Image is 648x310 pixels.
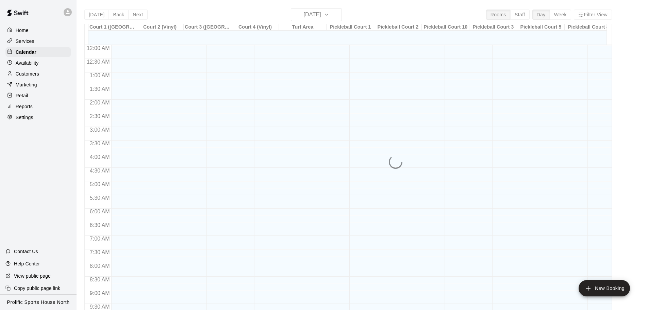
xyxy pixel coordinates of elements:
span: 8:30 AM [88,277,112,282]
span: 12:30 AM [85,59,112,65]
span: 5:00 AM [88,181,112,187]
p: Calendar [16,49,36,55]
a: Availability [5,58,71,68]
p: Customers [16,70,39,77]
a: Settings [5,112,71,123]
span: 8:00 AM [88,263,112,269]
p: Home [16,27,29,34]
div: Pickleball Court 5 [517,24,565,31]
span: 5:30 AM [88,195,112,201]
button: add [579,280,630,296]
div: Pickleball Court 1 [327,24,374,31]
p: Copy public page link [14,285,60,292]
span: 6:00 AM [88,209,112,214]
p: Reports [16,103,33,110]
a: Calendar [5,47,71,57]
div: Court 4 (Vinyl) [231,24,279,31]
div: Court 1 ([GEOGRAPHIC_DATA]) [88,24,136,31]
span: 4:00 AM [88,154,112,160]
span: 2:00 AM [88,100,112,105]
span: 3:30 AM [88,141,112,146]
a: Customers [5,69,71,79]
div: Pickleball Court 10 [422,24,469,31]
span: 6:30 AM [88,222,112,228]
p: Prolific Sports House North [7,299,70,306]
span: 3:00 AM [88,127,112,133]
a: Home [5,25,71,35]
span: 1:30 AM [88,86,112,92]
div: Turf Area [279,24,327,31]
a: Marketing [5,80,71,90]
span: 1:00 AM [88,72,112,78]
span: 2:30 AM [88,113,112,119]
p: Help Center [14,260,40,267]
p: Services [16,38,34,45]
div: Court 2 (Vinyl) [136,24,184,31]
p: Availability [16,60,39,66]
div: Pickleball Court 2 [374,24,422,31]
span: 7:30 AM [88,249,112,255]
p: Contact Us [14,248,38,255]
a: Reports [5,101,71,112]
span: 9:30 AM [88,304,112,310]
span: 4:30 AM [88,168,112,174]
p: Retail [16,92,28,99]
div: Pickleball Court 4 [565,24,612,31]
p: Marketing [16,81,37,88]
span: 12:00 AM [85,45,112,51]
a: Services [5,36,71,46]
div: Pickleball Court 3 [469,24,517,31]
a: Retail [5,91,71,101]
span: 7:00 AM [88,236,112,242]
p: View public page [14,273,51,279]
div: Court 3 ([GEOGRAPHIC_DATA]) [184,24,231,31]
p: Settings [16,114,33,121]
span: 9:00 AM [88,290,112,296]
